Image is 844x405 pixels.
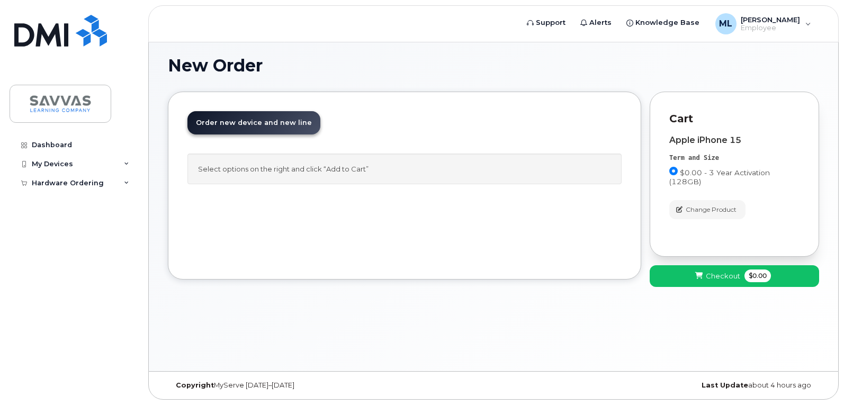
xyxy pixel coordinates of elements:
input: $0.00 - 3 Year Activation (128GB) [669,167,678,175]
iframe: Messenger Launcher [798,359,836,397]
span: Change Product [686,205,737,214]
strong: Last Update [702,381,748,389]
p: Cart [669,111,800,127]
span: Support [536,17,565,28]
a: Alerts [573,12,619,33]
a: Knowledge Base [619,12,707,33]
div: about 4 hours ago [602,381,819,390]
h1: New Order [168,56,819,75]
div: Term and Size [669,154,800,163]
span: $0.00 [744,269,771,282]
span: Employee [741,24,800,32]
div: Marci Lewis [708,13,819,34]
span: [PERSON_NAME] [741,15,800,24]
span: Knowledge Base [635,17,699,28]
strong: Copyright [176,381,214,389]
span: ML [719,17,732,30]
span: Checkout [706,271,740,281]
div: Apple iPhone 15 [669,136,800,145]
span: Order new device and new line [196,119,312,127]
span: Alerts [589,17,612,28]
a: Support [519,12,573,33]
div: Select options on the right and click “Add to Cart” [187,154,622,185]
button: Change Product [669,200,746,219]
button: Checkout $0.00 [650,265,819,287]
span: $0.00 - 3 Year Activation (128GB) [669,168,770,186]
div: MyServe [DATE]–[DATE] [168,381,385,390]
